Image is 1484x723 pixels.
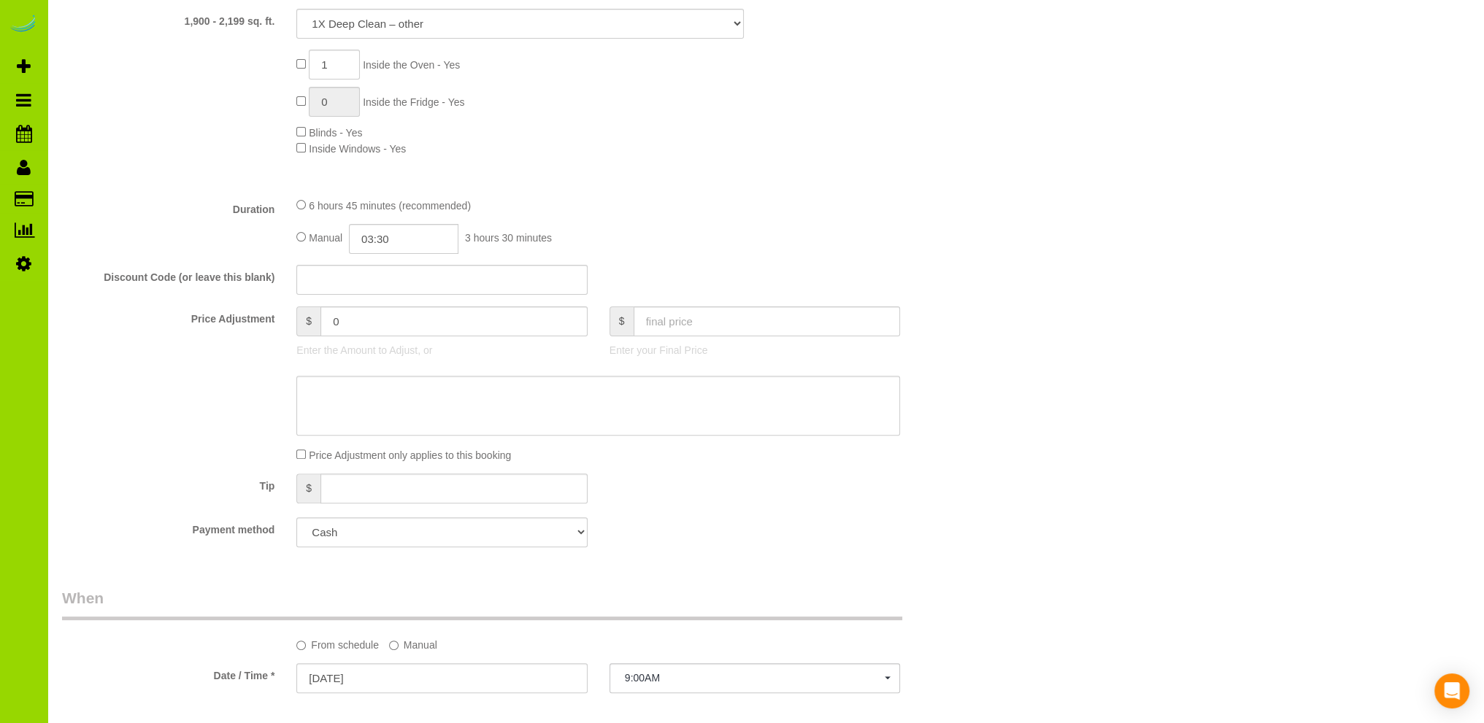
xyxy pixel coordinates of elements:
label: Discount Code (or leave this blank) [51,265,285,285]
label: Duration [51,197,285,217]
span: $ [610,306,634,336]
div: Open Intercom Messenger [1434,673,1469,708]
span: $ [296,473,320,503]
label: Tip [51,473,285,493]
input: Manual [389,641,399,650]
legend: When [62,587,902,620]
label: Manual [389,633,437,652]
span: $ [296,306,320,336]
span: Manual [309,232,342,244]
p: Enter the Amount to Adjust, or [296,343,587,357]
span: Inside Windows - Yes [309,143,406,155]
span: 9:00AM [625,672,885,684]
p: Enter your Final Price [610,343,900,357]
label: Payment method [51,517,285,537]
img: Automaid Logo [9,15,38,35]
span: Blinds - Yes [309,127,362,139]
label: Date / Time * [51,663,285,683]
input: MM/DD/YYYY [296,663,587,693]
span: 6 hours 45 minutes (recommended) [309,200,471,212]
span: Price Adjustment only applies to this booking [309,449,511,461]
input: final price [634,306,901,336]
span: 3 hours 30 minutes [465,232,552,244]
button: 9:00AM [610,663,900,693]
span: Inside the Fridge - Yes [363,96,464,108]
label: From schedule [296,633,379,652]
label: Price Adjustment [51,306,285,326]
label: 1,900 - 2,199 sq. ft. [51,9,285,28]
input: From schedule [296,641,306,650]
span: Inside the Oven - Yes [363,59,460,71]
